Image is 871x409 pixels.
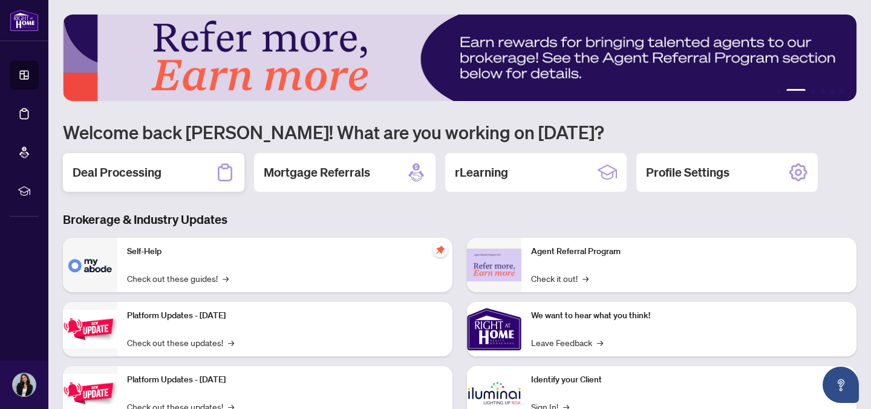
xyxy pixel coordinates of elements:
[127,373,443,387] p: Platform Updates - [DATE]
[597,336,603,349] span: →
[830,89,835,94] button: 5
[467,302,521,356] img: We want to hear what you think!
[820,89,825,94] button: 4
[127,272,229,285] a: Check out these guides!→
[455,164,508,181] h2: rLearning
[127,336,234,349] a: Check out these updates!→
[646,164,729,181] h2: Profile Settings
[811,89,815,94] button: 3
[531,373,847,387] p: Identify your Client
[531,272,589,285] a: Check it out!→
[13,373,36,396] img: Profile Icon
[10,9,39,31] img: logo
[531,245,847,258] p: Agent Referral Program
[63,238,117,292] img: Self-Help
[823,367,859,403] button: Open asap
[63,120,856,143] h1: Welcome back [PERSON_NAME]! What are you working on [DATE]?
[223,272,229,285] span: →
[228,336,234,349] span: →
[127,309,443,322] p: Platform Updates - [DATE]
[786,89,806,94] button: 2
[73,164,161,181] h2: Deal Processing
[433,243,448,257] span: pushpin
[531,336,603,349] a: Leave Feedback→
[63,310,117,348] img: Platform Updates - July 21, 2025
[840,89,844,94] button: 6
[63,15,856,101] img: Slide 1
[63,211,856,228] h3: Brokerage & Industry Updates
[264,164,370,181] h2: Mortgage Referrals
[531,309,847,322] p: We want to hear what you think!
[127,245,443,258] p: Self-Help
[777,89,781,94] button: 1
[582,272,589,285] span: →
[467,249,521,282] img: Agent Referral Program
